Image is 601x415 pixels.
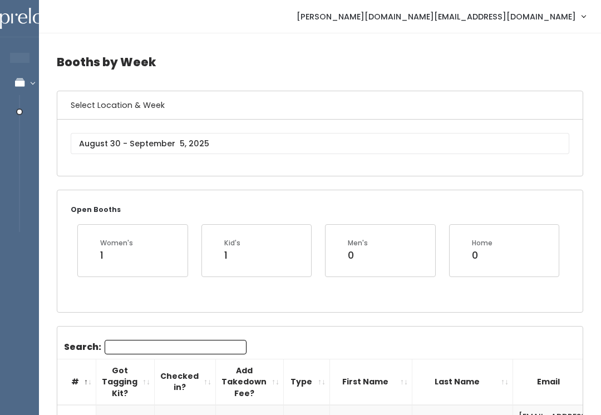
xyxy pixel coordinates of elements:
[71,205,121,214] small: Open Booths
[64,340,247,354] label: Search:
[412,359,513,405] th: Last Name: activate to sort column ascending
[330,359,412,405] th: First Name: activate to sort column ascending
[105,340,247,354] input: Search:
[57,47,583,77] h4: Booths by Week
[96,359,155,405] th: Got Tagging Kit?: activate to sort column ascending
[71,133,569,154] input: August 30 - September 5, 2025
[224,238,240,248] div: Kid's
[155,359,216,405] th: Checked in?: activate to sort column ascending
[284,359,330,405] th: Type: activate to sort column ascending
[224,248,240,263] div: 1
[472,248,492,263] div: 0
[348,248,368,263] div: 0
[348,238,368,248] div: Men's
[57,359,96,405] th: #: activate to sort column descending
[100,248,133,263] div: 1
[513,359,595,405] th: Email: activate to sort column ascending
[285,4,597,28] a: [PERSON_NAME][DOMAIN_NAME][EMAIL_ADDRESS][DOMAIN_NAME]
[100,238,133,248] div: Women's
[57,91,583,120] h6: Select Location & Week
[297,11,576,23] span: [PERSON_NAME][DOMAIN_NAME][EMAIL_ADDRESS][DOMAIN_NAME]
[472,238,492,248] div: Home
[216,359,284,405] th: Add Takedown Fee?: activate to sort column ascending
